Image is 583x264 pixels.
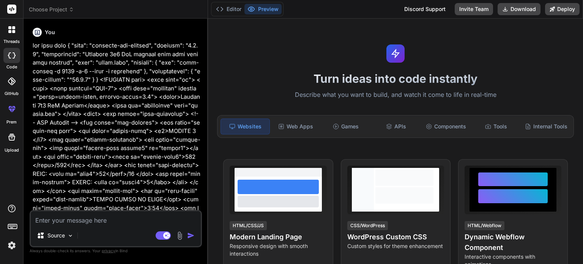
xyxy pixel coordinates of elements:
[498,3,540,15] button: Download
[230,242,326,258] p: Responsive design with smooth interactions
[347,242,444,250] p: Custom styles for theme enhancement
[522,119,570,134] div: Internal Tools
[29,6,74,13] span: Choose Project
[221,119,270,134] div: Websites
[102,248,115,253] span: privacy
[45,28,55,36] h6: You
[422,119,470,134] div: Components
[465,221,504,230] div: HTML/Webflow
[465,232,561,253] h4: Dynamic Webflow Component
[213,4,244,14] button: Editor
[5,239,18,252] img: settings
[47,232,65,239] p: Source
[347,232,444,242] h4: WordPress Custom CSS
[400,3,450,15] div: Discord Support
[244,4,282,14] button: Preview
[472,119,520,134] div: Tools
[230,232,326,242] h4: Modern Landing Page
[213,72,578,85] h1: Turn ideas into code instantly
[271,119,320,134] div: Web Apps
[545,3,580,15] button: Deploy
[175,231,184,240] img: attachment
[6,119,17,125] label: prem
[230,221,267,230] div: HTML/CSS/JS
[321,119,370,134] div: Games
[455,3,493,15] button: Invite Team
[347,221,388,230] div: CSS/WordPress
[3,38,20,45] label: threads
[5,147,19,153] label: Upload
[5,90,19,97] label: GitHub
[6,64,17,70] label: code
[213,90,578,100] p: Describe what you want to build, and watch it come to life in real-time
[30,247,202,255] p: Always double-check its answers. Your in Bind
[372,119,420,134] div: APIs
[187,232,195,239] img: icon
[67,232,74,239] img: Pick Models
